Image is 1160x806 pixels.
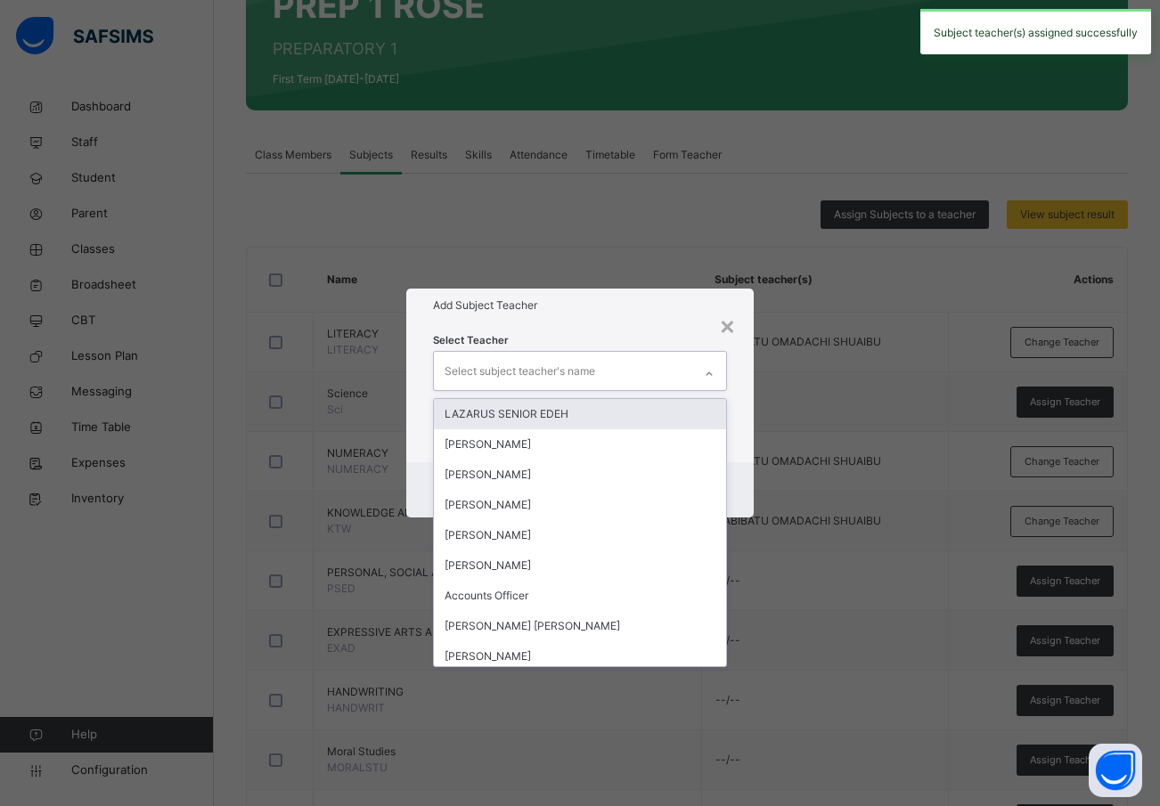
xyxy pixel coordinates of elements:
[719,306,736,344] div: ×
[434,550,727,581] div: [PERSON_NAME]
[920,9,1151,54] div: Subject teacher(s) assigned successfully
[434,641,727,672] div: [PERSON_NAME]
[434,429,727,460] div: [PERSON_NAME]
[434,611,727,641] div: [PERSON_NAME] [PERSON_NAME]
[433,297,728,313] h1: Add Subject Teacher
[434,490,727,520] div: [PERSON_NAME]
[1089,744,1142,797] button: Open asap
[434,581,727,611] div: Accounts Officer
[434,399,727,429] div: LAZARUS SENIOR EDEH
[434,460,727,490] div: [PERSON_NAME]
[433,333,509,348] span: Select Teacher
[434,520,727,550] div: [PERSON_NAME]
[445,354,595,388] div: Select subject teacher's name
